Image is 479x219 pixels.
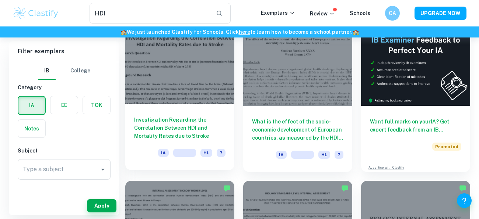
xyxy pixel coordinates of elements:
h6: What is the effect of the socio-economic development of European countries, as measured by the HD... [252,118,343,142]
h6: Grade [18,191,111,200]
button: Help and Feedback [457,193,472,208]
button: Open [98,164,108,175]
span: IA [276,151,287,159]
button: Apply [87,199,116,212]
button: CA [385,6,400,21]
h6: Category [18,83,111,91]
span: 🏫 [353,29,359,35]
img: Marked [341,184,349,192]
span: 7 [335,151,343,159]
button: Notes [18,120,45,137]
h6: Filter exemplars [9,41,119,62]
a: Investigation Regarding the Correlation Between HDI and Mortality Rates due to StrokeIAHL7 [125,24,234,172]
span: 7 [217,149,225,157]
a: What is the effect of the socio-economic development of European countries, as measured by the HD... [243,24,352,172]
button: IB [38,62,56,80]
button: College [70,62,90,80]
a: Advertise with Clastify [368,165,404,170]
img: Clastify logo [13,6,59,21]
p: Review [310,10,335,18]
button: IA [18,97,45,114]
h6: Subject [18,147,111,155]
img: Marked [459,184,466,192]
span: 🏫 [120,29,127,35]
span: Promoted [432,143,461,151]
img: Thumbnail [361,24,470,106]
h6: Investigation Regarding the Correlation Between HDI and Mortality Rates due to Stroke [134,116,225,140]
h6: CA [388,9,397,17]
a: here [239,29,250,35]
span: HL [200,149,212,157]
button: UPGRADE NOW [415,7,466,20]
button: EE [50,96,78,114]
a: Schools [350,10,370,16]
input: Search for any exemplars... [90,3,210,24]
span: IA [158,149,169,157]
button: TOK [83,96,110,114]
div: Filter type choice [38,62,90,80]
img: Marked [223,184,231,192]
h6: Want full marks on your IA ? Get expert feedback from an IB examiner! [370,118,461,134]
span: HL [318,151,330,159]
h6: We just launched Clastify for Schools. Click to learn how to become a school partner. [1,28,478,36]
p: Exemplars [261,9,295,17]
a: Want full marks on yourIA? Get expert feedback from an IB examiner!PromotedAdvertise with Clastify [361,24,470,172]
